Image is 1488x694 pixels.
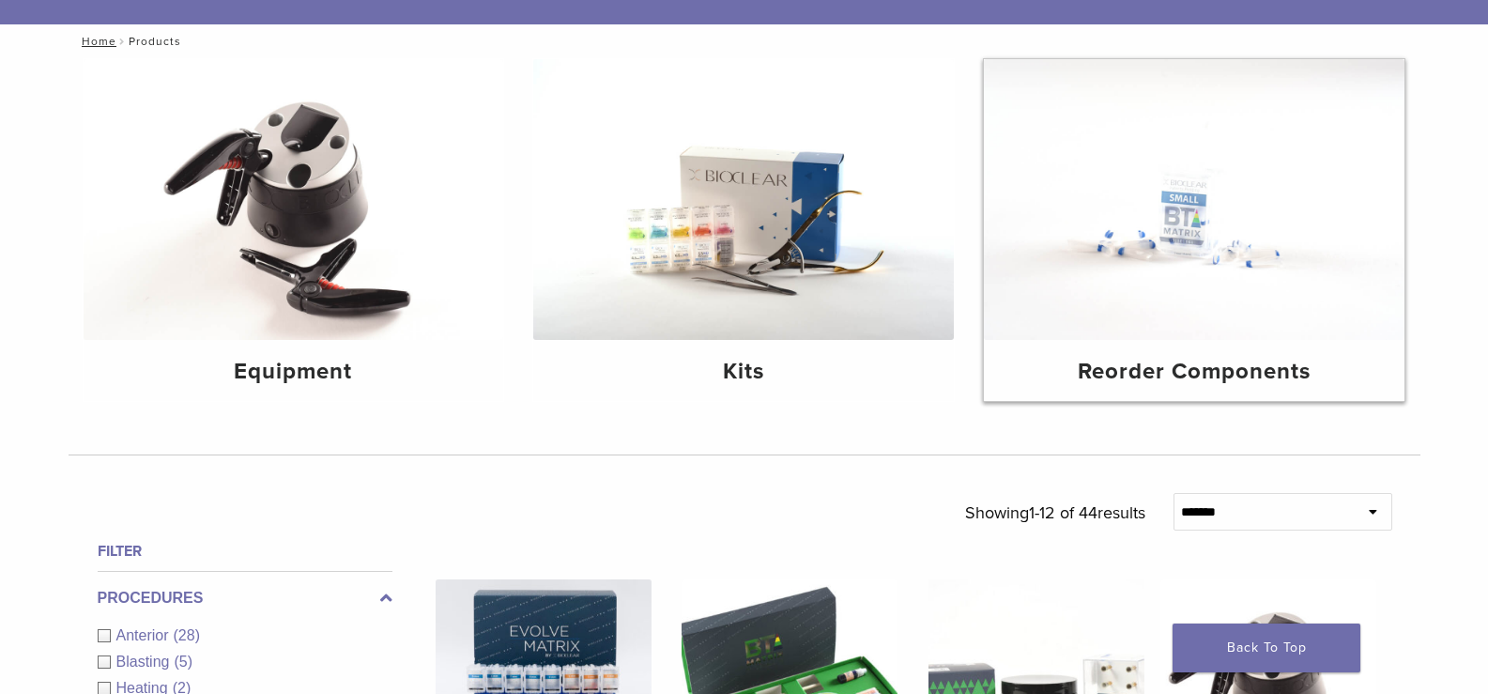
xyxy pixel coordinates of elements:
a: Reorder Components [984,59,1404,401]
span: Blasting [116,654,175,670]
span: / [116,37,129,46]
a: Back To Top [1173,624,1360,672]
img: Kits [533,59,954,340]
img: Reorder Components [984,59,1404,340]
h4: Kits [548,355,939,389]
span: (28) [174,627,200,643]
img: Equipment [84,59,504,340]
span: 1-12 of 44 [1029,502,1097,523]
h4: Equipment [99,355,489,389]
label: Procedures [98,587,392,609]
a: Equipment [84,59,504,401]
h4: Reorder Components [999,355,1389,389]
a: Home [76,35,116,48]
p: Showing results [965,493,1145,532]
span: Anterior [116,627,174,643]
nav: Products [69,24,1420,58]
a: Kits [533,59,954,401]
h4: Filter [98,540,392,563]
span: (5) [174,654,192,670]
